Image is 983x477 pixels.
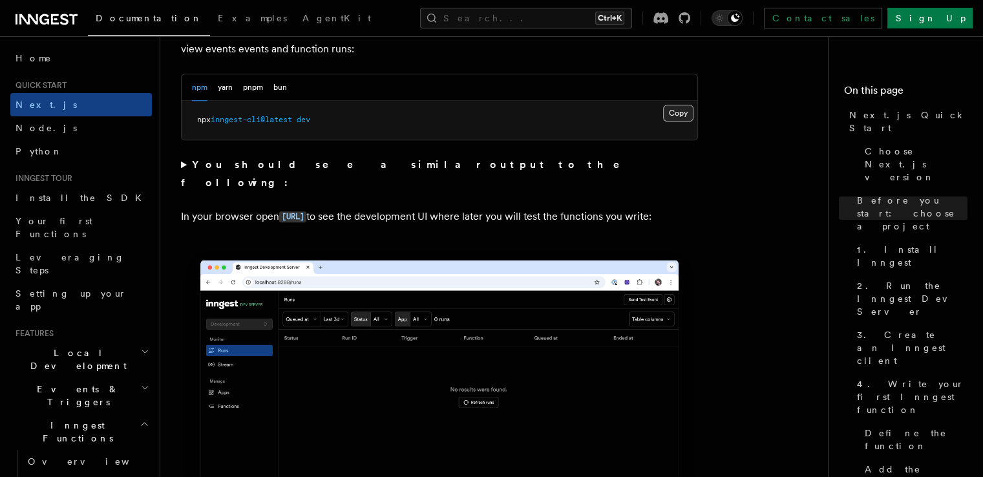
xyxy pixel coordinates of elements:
[10,186,152,209] a: Install the SDK
[192,74,207,101] button: npm
[16,216,92,239] span: Your first Functions
[852,189,967,238] a: Before you start: choose a project
[852,238,967,274] a: 1. Install Inngest
[10,209,152,246] a: Your first Functions
[860,140,967,189] a: Choose Next.js version
[28,456,161,467] span: Overview
[218,13,287,23] span: Examples
[860,421,967,458] a: Define the function
[865,427,967,452] span: Define the function
[857,279,967,318] span: 2. Run the Inngest Dev Server
[663,105,693,122] button: Copy
[10,377,152,414] button: Events & Triggers
[10,282,152,318] a: Setting up your app
[181,22,698,58] p: Next, start the , which is a fast, in-memory version of Inngest where you can quickly send and vi...
[844,103,967,140] a: Next.js Quick Start
[211,115,292,124] span: inngest-cli@latest
[16,252,125,275] span: Leveraging Steps
[10,173,72,184] span: Inngest tour
[10,341,152,377] button: Local Development
[10,116,152,140] a: Node.js
[10,93,152,116] a: Next.js
[10,419,140,445] span: Inngest Functions
[852,372,967,421] a: 4. Write your first Inngest function
[857,328,967,367] span: 3. Create an Inngest client
[279,211,306,222] code: [URL]
[88,4,210,36] a: Documentation
[10,140,152,163] a: Python
[10,47,152,70] a: Home
[10,383,141,408] span: Events & Triggers
[181,156,698,192] summary: You should see a similar output to the following:
[302,13,371,23] span: AgentKit
[852,274,967,323] a: 2. Run the Inngest Dev Server
[10,328,54,339] span: Features
[764,8,882,28] a: Contact sales
[96,13,202,23] span: Documentation
[297,115,310,124] span: dev
[857,377,967,416] span: 4. Write your first Inngest function
[295,4,379,35] a: AgentKit
[243,74,263,101] button: pnpm
[210,4,295,35] a: Examples
[273,74,287,101] button: bun
[852,323,967,372] a: 3. Create an Inngest client
[865,145,967,184] span: Choose Next.js version
[10,414,152,450] button: Inngest Functions
[712,10,743,26] button: Toggle dark mode
[844,83,967,103] h4: On this page
[420,8,632,28] button: Search...Ctrl+K
[23,450,152,473] a: Overview
[181,207,698,226] p: In your browser open to see the development UI where later you will test the functions you write:
[887,8,973,28] a: Sign Up
[279,210,306,222] a: [URL]
[857,243,967,269] span: 1. Install Inngest
[218,74,233,101] button: yarn
[16,123,77,133] span: Node.js
[595,12,624,25] kbd: Ctrl+K
[10,80,67,90] span: Quick start
[16,146,63,156] span: Python
[16,193,149,203] span: Install the SDK
[16,52,52,65] span: Home
[197,115,211,124] span: npx
[10,346,141,372] span: Local Development
[10,246,152,282] a: Leveraging Steps
[181,158,638,189] strong: You should see a similar output to the following:
[16,288,127,312] span: Setting up your app
[857,194,967,233] span: Before you start: choose a project
[849,109,967,134] span: Next.js Quick Start
[16,100,77,110] span: Next.js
